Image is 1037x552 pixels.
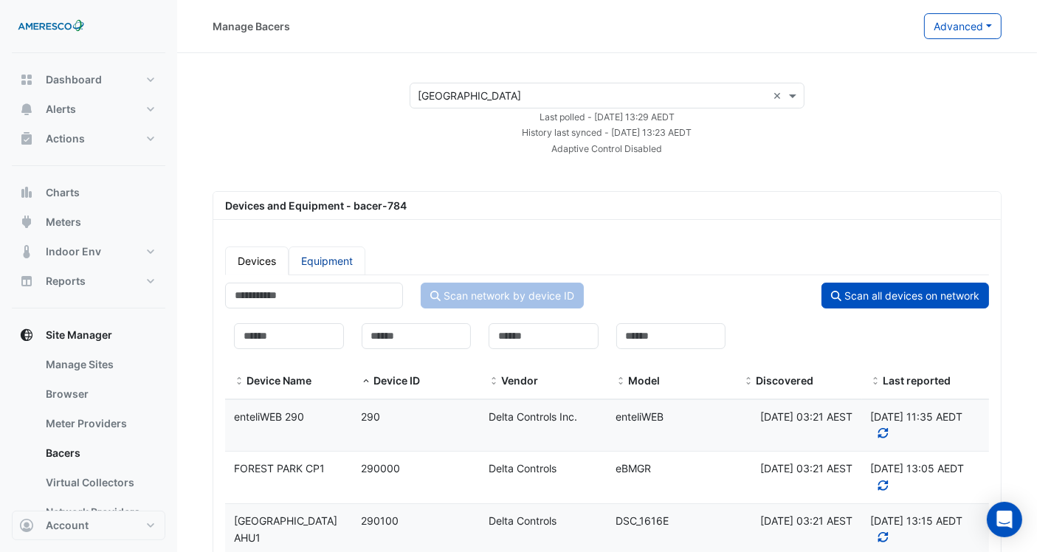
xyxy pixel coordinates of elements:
span: Discovered at [871,410,963,423]
span: Vendor [501,374,538,387]
span: enteliWEB 290 [234,410,304,423]
span: Device Name [234,376,244,387]
span: Charts [46,185,80,200]
small: Mon 13-Oct-2025 19:23 PDT [523,127,692,138]
span: 290000 [362,462,401,475]
button: Reports [12,266,165,296]
img: Company Logo [18,12,84,41]
span: FOREST PARK CP1 [234,462,325,475]
span: Wed 11-Jun-2025 10:21 PDT [761,462,853,475]
button: Account [12,511,165,540]
a: Manage Sites [34,350,165,379]
span: Device Name [247,374,311,387]
span: eBMGR [616,462,652,475]
a: Equipment [289,246,365,275]
a: Bacers [34,438,165,468]
button: Dashboard [12,65,165,94]
app-icon: Site Manager [19,328,34,342]
button: Charts [12,178,165,207]
span: Discovered at [871,462,965,475]
span: Delta Controls [489,514,557,527]
span: [GEOGRAPHIC_DATA] AHU1 [234,514,337,544]
app-icon: Dashboard [19,72,34,87]
span: Clear [773,88,785,103]
span: Site Manager [46,328,112,342]
span: Dashboard [46,72,102,87]
span: Alerts [46,102,76,117]
a: Virtual Collectors [34,468,165,497]
button: Alerts [12,94,165,124]
span: Last reported [883,374,951,387]
span: Discovered [743,376,754,387]
button: Site Manager [12,320,165,350]
span: Device ID [374,374,421,387]
span: Model [616,376,627,387]
small: Adaptive Control Disabled [552,143,663,154]
span: Meters [46,215,81,230]
span: Delta Controls [489,462,557,475]
span: Wed 11-Jun-2025 10:21 PDT [761,410,853,423]
span: Vendor [489,376,499,387]
span: Account [46,518,89,533]
a: Devices [225,246,289,275]
span: 290 [362,410,381,423]
span: Indoor Env [46,244,101,259]
span: Wed 11-Jun-2025 10:21 PDT [761,514,853,527]
span: Last reported [871,376,881,387]
span: Reports [46,274,86,289]
a: Network Providers [34,497,165,527]
a: Refresh [877,479,890,491]
a: Browser [34,379,165,409]
a: Meter Providers [34,409,165,438]
div: Manage Bacers [213,18,290,34]
app-icon: Alerts [19,102,34,117]
a: Refresh [877,531,890,544]
button: Scan all devices on network [821,283,989,308]
span: 290100 [362,514,399,527]
span: Discovered at [871,514,963,527]
div: Open Intercom Messenger [987,502,1022,537]
app-icon: Charts [19,185,34,200]
button: Meters [12,207,165,237]
span: Discovered [756,374,813,387]
small: Mon 13-Oct-2025 19:29 PDT [540,111,675,123]
button: Indoor Env [12,237,165,266]
span: DSC_1616E [616,514,669,527]
button: Actions [12,124,165,153]
app-icon: Reports [19,274,34,289]
span: Delta Controls Inc. [489,410,577,423]
app-icon: Actions [19,131,34,146]
app-icon: Indoor Env [19,244,34,259]
app-icon: Meters [19,215,34,230]
a: Refresh [877,427,890,440]
span: Model [629,374,661,387]
span: Device ID [362,376,372,387]
span: Actions [46,131,85,146]
span: enteliWEB [616,410,664,423]
button: Advanced [924,13,1002,39]
div: Devices and Equipment - bacer-784 [216,198,998,213]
